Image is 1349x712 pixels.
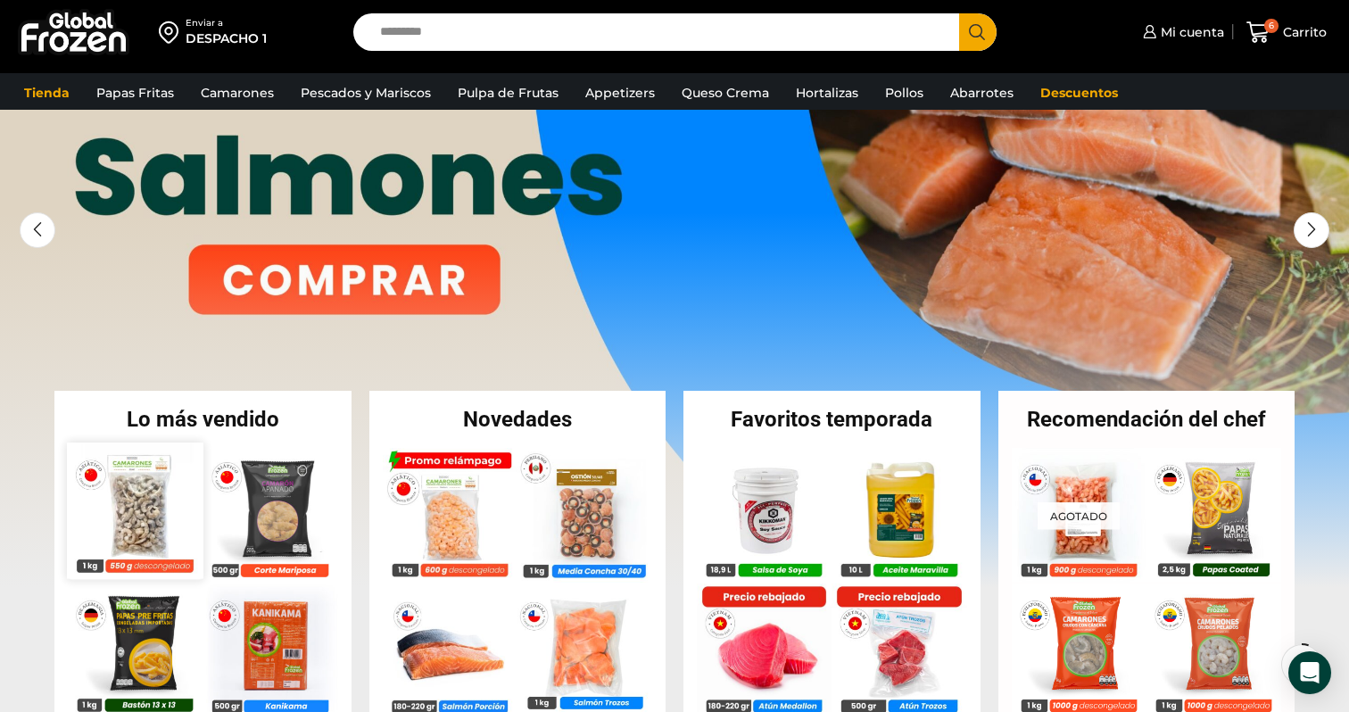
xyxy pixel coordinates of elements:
a: Descuentos [1031,76,1127,110]
a: Appetizers [576,76,664,110]
div: Previous slide [20,212,55,248]
div: DESPACHO 1 [186,29,267,47]
a: 6 Carrito [1242,12,1331,54]
a: Papas Fritas [87,76,183,110]
a: Pollos [876,76,932,110]
div: Open Intercom Messenger [1288,651,1331,694]
span: 6 [1264,19,1279,33]
a: Pescados y Mariscos [292,76,440,110]
a: Hortalizas [787,76,867,110]
h2: Novedades [369,409,666,430]
span: Carrito [1279,23,1327,41]
a: Tienda [15,76,79,110]
a: Queso Crema [673,76,778,110]
img: address-field-icon.svg [159,17,186,47]
a: Camarones [192,76,283,110]
a: Pulpa de Frutas [449,76,567,110]
a: Mi cuenta [1138,14,1224,50]
h2: Favoritos temporada [683,409,981,430]
button: Search button [959,13,997,51]
p: Agotado [1038,501,1120,529]
div: Enviar a [186,17,267,29]
h2: Lo más vendido [54,409,352,430]
div: Next slide [1294,212,1329,248]
span: Mi cuenta [1156,23,1224,41]
h2: Recomendación del chef [998,409,1295,430]
a: Abarrotes [941,76,1022,110]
